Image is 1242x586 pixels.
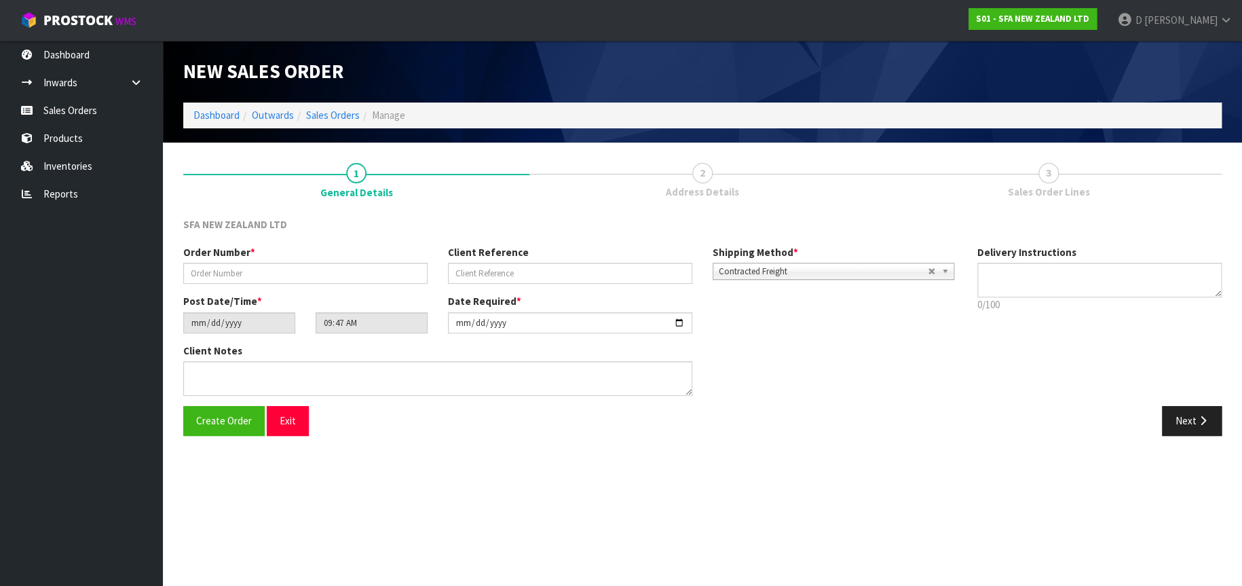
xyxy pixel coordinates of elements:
[346,163,366,183] span: 1
[719,263,928,280] span: Contracted Freight
[183,218,287,231] span: SFA NEW ZEALAND LTD
[252,109,294,122] a: Outwards
[183,245,255,259] label: Order Number
[320,185,393,200] span: General Details
[713,245,798,259] label: Shipping Method
[193,109,240,122] a: Dashboard
[267,406,309,435] button: Exit
[1162,406,1222,435] button: Next
[448,263,692,284] input: Client Reference
[448,294,521,308] label: Date Required
[20,12,37,29] img: cube-alt.png
[196,414,252,427] span: Create Order
[183,263,428,284] input: Order Number
[1008,185,1090,199] span: Sales Order Lines
[666,185,739,199] span: Address Details
[692,163,713,183] span: 2
[372,109,405,122] span: Manage
[183,59,343,84] span: New Sales Order
[306,109,360,122] a: Sales Orders
[977,245,1076,259] label: Delivery Instructions
[1135,14,1142,26] span: D
[183,294,262,308] label: Post Date/Time
[1038,163,1059,183] span: 3
[183,406,265,435] button: Create Order
[183,207,1222,446] span: General Details
[976,13,1089,24] strong: S01 - SFA NEW ZEALAND LTD
[43,12,113,29] span: ProStock
[977,297,1222,312] p: 0/100
[448,245,529,259] label: Client Reference
[1144,14,1217,26] span: [PERSON_NAME]
[183,344,242,358] label: Client Notes
[115,15,136,28] small: WMS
